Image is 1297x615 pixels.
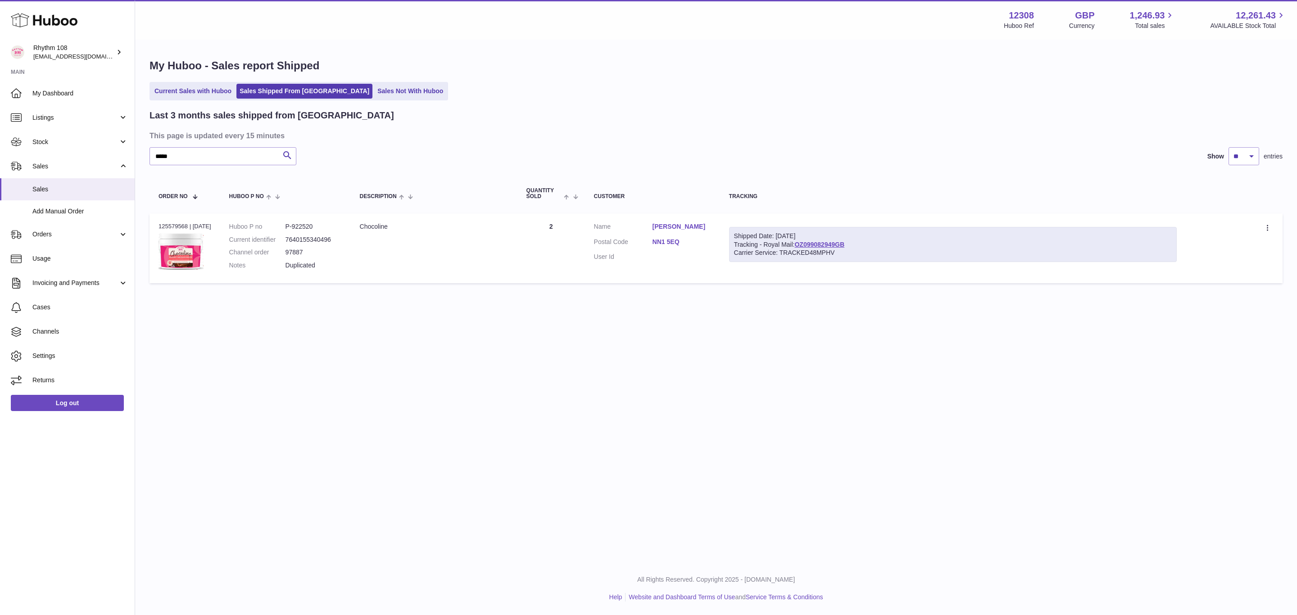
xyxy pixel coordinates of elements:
[33,53,132,60] span: [EMAIL_ADDRESS][DOMAIN_NAME]
[32,207,128,216] span: Add Manual Order
[1135,22,1175,30] span: Total sales
[653,238,711,246] a: NN1 5EQ
[32,254,128,263] span: Usage
[360,194,397,199] span: Description
[32,230,118,239] span: Orders
[32,303,128,312] span: Cases
[32,376,128,384] span: Returns
[32,113,118,122] span: Listings
[32,89,128,98] span: My Dashboard
[794,241,844,248] a: OZ099082949GB
[229,235,286,244] dt: Current identifier
[734,232,1172,240] div: Shipped Date: [DATE]
[159,194,188,199] span: Order No
[151,84,235,99] a: Current Sales with Huboo
[374,84,446,99] a: Sales Not With Huboo
[286,235,342,244] dd: 7640155340496
[11,395,124,411] a: Log out
[1130,9,1165,22] span: 1,246.93
[1264,152,1283,161] span: entries
[236,84,372,99] a: Sales Shipped From [GEOGRAPHIC_DATA]
[1069,22,1095,30] div: Currency
[32,162,118,171] span: Sales
[32,279,118,287] span: Invoicing and Payments
[142,575,1290,584] p: All Rights Reserved. Copyright 2025 - [DOMAIN_NAME]
[286,222,342,231] dd: P-922520
[1207,152,1224,161] label: Show
[526,188,562,199] span: Quantity Sold
[150,59,1283,73] h1: My Huboo - Sales report Shipped
[1130,9,1175,30] a: 1,246.93 Total sales
[32,138,118,146] span: Stock
[229,261,286,270] dt: Notes
[517,213,585,284] td: 2
[229,222,286,231] dt: Huboo P no
[1210,22,1286,30] span: AVAILABLE Stock Total
[32,327,128,336] span: Channels
[11,45,24,59] img: orders@rhythm108.com
[286,261,342,270] p: Duplicated
[159,233,204,270] img: 1703078001.JPG
[150,109,394,122] h2: Last 3 months sales shipped from [GEOGRAPHIC_DATA]
[32,352,128,360] span: Settings
[33,44,114,61] div: Rhythm 108
[609,593,622,601] a: Help
[729,227,1177,262] div: Tracking - Royal Mail:
[360,222,508,231] div: Chocoline
[286,248,342,257] dd: 97887
[1009,9,1034,22] strong: 12308
[32,185,128,194] span: Sales
[594,253,653,261] dt: User Id
[229,194,264,199] span: Huboo P no
[1075,9,1094,22] strong: GBP
[229,248,286,257] dt: Channel order
[150,131,1280,140] h3: This page is updated every 15 minutes
[594,222,653,233] dt: Name
[626,593,823,601] li: and
[746,593,823,601] a: Service Terms & Conditions
[734,249,1172,257] div: Carrier Service: TRACKED48MPHV
[1236,9,1276,22] span: 12,261.43
[159,222,211,231] div: 125579568 | [DATE]
[629,593,735,601] a: Website and Dashboard Terms of Use
[594,194,711,199] div: Customer
[1004,22,1034,30] div: Huboo Ref
[653,222,711,231] a: [PERSON_NAME]
[1210,9,1286,30] a: 12,261.43 AVAILABLE Stock Total
[594,238,653,249] dt: Postal Code
[729,194,1177,199] div: Tracking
